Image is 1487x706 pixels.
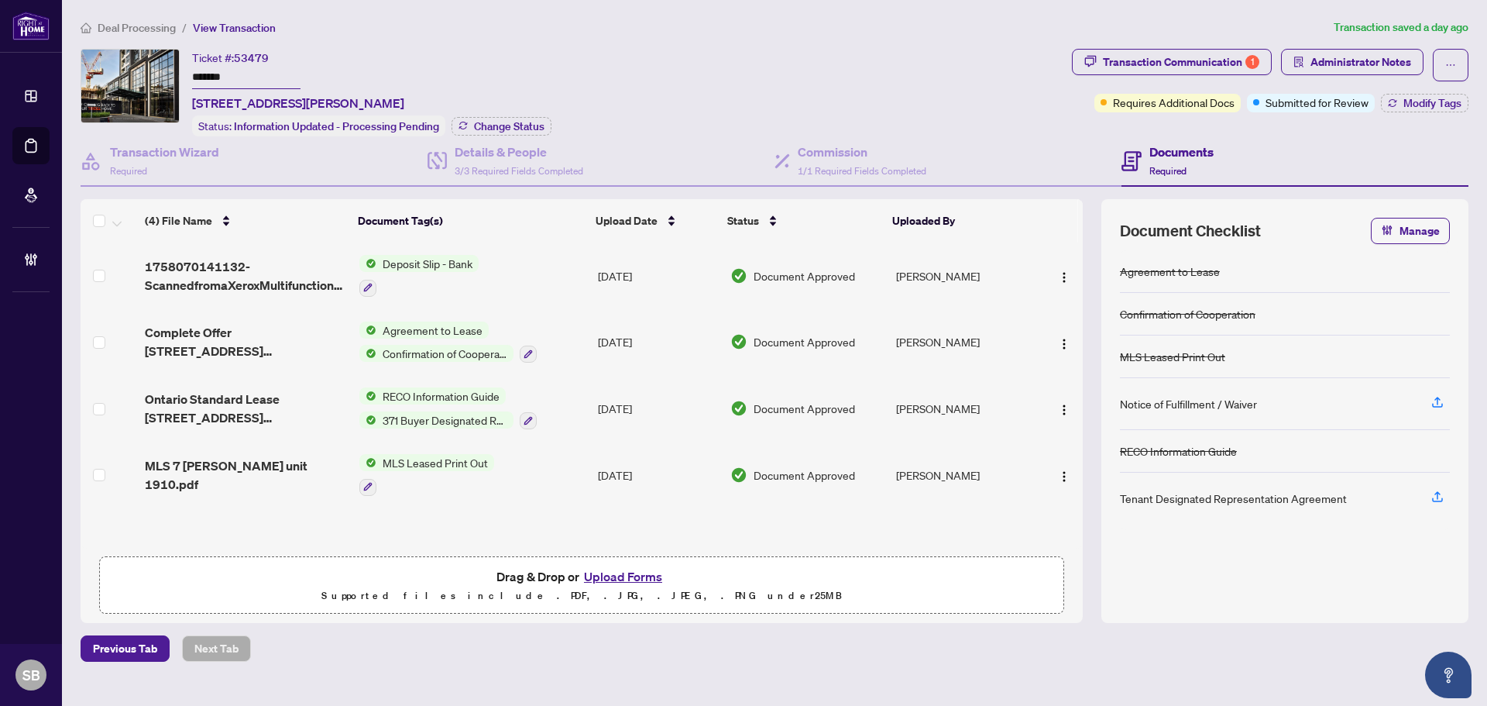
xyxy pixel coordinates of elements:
[376,255,479,272] span: Deposit Slip - Bank
[145,212,212,229] span: (4) File Name
[1120,443,1237,460] div: RECO Information Guide
[754,333,855,350] span: Document Approved
[727,212,759,229] span: Status
[730,333,747,350] img: Document Status
[1445,60,1456,71] span: ellipsis
[798,165,926,177] span: 1/1 Required Fields Completed
[1265,94,1369,111] span: Submitted for Review
[592,243,724,309] td: [DATE]
[1120,263,1220,280] div: Agreement to Lease
[1052,263,1077,288] button: Logo
[890,442,1036,508] td: [PERSON_NAME]
[1103,50,1259,74] div: Transaction Communication
[455,143,583,161] h4: Details & People
[596,212,658,229] span: Upload Date
[1058,404,1070,416] img: Logo
[1072,49,1272,75] button: Transaction Communication1
[1334,19,1468,36] article: Transaction saved a day ago
[376,412,513,429] span: 371 Buyer Designated Representation Agreement - Authority for Purchase or Lease
[496,567,667,587] span: Drag & Drop or
[359,454,494,496] button: Status IconMLS Leased Print Out
[376,454,494,471] span: MLS Leased Print Out
[1120,305,1255,322] div: Confirmation of Cooperation
[1058,470,1070,483] img: Logo
[1120,348,1225,365] div: MLS Leased Print Out
[1120,395,1257,412] div: Notice of Fulfillment / Waiver
[192,115,445,136] div: Status:
[139,199,352,243] th: (4) File Name
[376,387,506,405] span: RECO Information Guide
[359,255,376,272] img: Status Icon
[1052,463,1077,487] button: Logo
[81,22,91,33] span: home
[886,199,1032,243] th: Uploaded By
[193,21,276,35] span: View Transaction
[592,309,724,376] td: [DATE]
[1293,57,1304,67] span: solution
[110,143,219,161] h4: Transaction Wizard
[359,387,537,429] button: Status IconRECO Information GuideStatus Icon371 Buyer Designated Representation Agreement - Autho...
[1403,98,1461,108] span: Modify Tags
[589,199,721,243] th: Upload Date
[352,199,589,243] th: Document Tag(s)
[1245,55,1259,69] div: 1
[376,345,513,362] span: Confirmation of Cooperation
[1120,220,1261,242] span: Document Checklist
[1381,94,1468,112] button: Modify Tags
[359,454,376,471] img: Status Icon
[145,257,347,294] span: 1758070141132-ScannedfromaXeroxMultifunctionPrinter7.pdf
[192,49,269,67] div: Ticket #:
[798,143,926,161] h4: Commission
[1058,271,1070,284] img: Logo
[1399,219,1440,243] span: Manage
[455,165,583,177] span: 3/3 Required Fields Completed
[182,19,187,36] li: /
[12,12,50,40] img: logo
[234,119,439,133] span: Information Updated - Processing Pending
[1052,396,1077,421] button: Logo
[890,243,1036,309] td: [PERSON_NAME]
[592,442,724,508] td: [DATE]
[1058,338,1070,350] img: Logo
[1149,143,1214,161] h4: Documents
[754,467,855,484] span: Document Approved
[81,635,170,662] button: Previous Tab
[234,51,269,65] span: 53479
[359,345,376,362] img: Status Icon
[452,117,551,136] button: Change Status
[98,21,176,35] span: Deal Processing
[1149,165,1187,177] span: Required
[93,636,157,661] span: Previous Tab
[192,94,404,112] span: [STREET_ADDRESS][PERSON_NAME]
[145,456,347,494] span: MLS 7 [PERSON_NAME] unit 1910.pdf
[1281,49,1423,75] button: Administrator Notes
[730,467,747,484] img: Document Status
[1425,652,1472,698] button: Open asap
[145,323,347,360] span: Complete Offer [STREET_ADDRESS][PERSON_NAME] 1.pdf
[182,635,251,662] button: Next Tab
[359,322,376,339] img: Status Icon
[579,567,667,587] button: Upload Forms
[100,557,1063,615] span: Drag & Drop orUpload FormsSupported files include .PDF, .JPG, .JPEG, .PNG under25MB
[145,390,347,427] span: Ontario Standard Lease [STREET_ADDRESS][PERSON_NAME]pdf
[721,199,886,243] th: Status
[890,309,1036,376] td: [PERSON_NAME]
[359,322,537,363] button: Status IconAgreement to LeaseStatus IconConfirmation of Cooperation
[1120,490,1347,507] div: Tenant Designated Representation Agreement
[754,267,855,284] span: Document Approved
[1052,329,1077,354] button: Logo
[359,412,376,429] img: Status Icon
[890,375,1036,442] td: [PERSON_NAME]
[109,587,1054,605] p: Supported files include .PDF, .JPG, .JPEG, .PNG under 25 MB
[592,375,724,442] td: [DATE]
[359,255,479,297] button: Status IconDeposit Slip - Bank
[474,121,544,132] span: Change Status
[754,400,855,417] span: Document Approved
[81,50,179,122] img: IMG-W12377708_1.jpg
[359,387,376,405] img: Status Icon
[1371,218,1450,244] button: Manage
[730,400,747,417] img: Document Status
[1310,50,1411,74] span: Administrator Notes
[376,322,489,339] span: Agreement to Lease
[1113,94,1235,111] span: Requires Additional Docs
